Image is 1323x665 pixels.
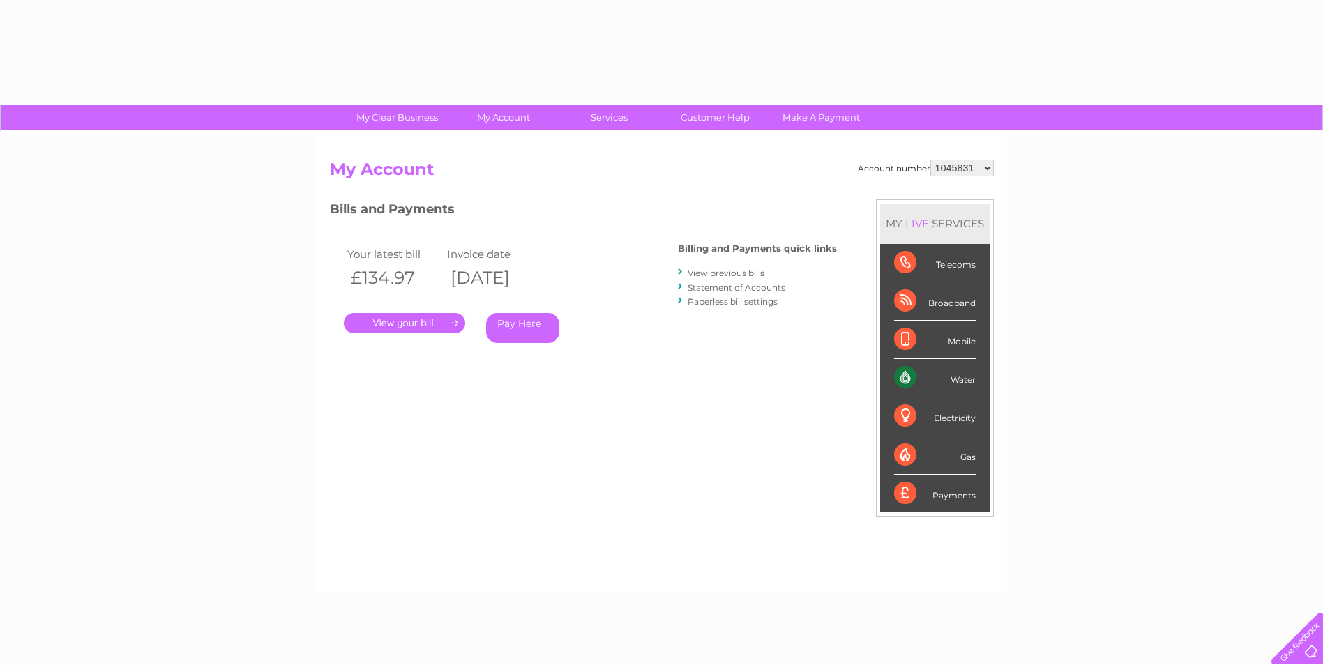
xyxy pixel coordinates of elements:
[894,244,976,282] div: Telecoms
[880,204,990,243] div: MY SERVICES
[444,245,544,263] td: Invoice date
[552,105,667,130] a: Services
[658,105,773,130] a: Customer Help
[764,105,879,130] a: Make A Payment
[894,436,976,475] div: Gas
[678,243,837,254] h4: Billing and Payments quick links
[902,217,932,230] div: LIVE
[858,160,994,176] div: Account number
[688,296,778,307] a: Paperless bill settings
[894,282,976,321] div: Broadband
[688,282,785,293] a: Statement of Accounts
[486,313,559,343] a: Pay Here
[894,321,976,359] div: Mobile
[446,105,561,130] a: My Account
[444,263,544,292] th: [DATE]
[344,313,465,333] a: .
[344,263,444,292] th: £134.97
[688,268,764,278] a: View previous bills
[894,475,976,512] div: Payments
[330,160,994,186] h2: My Account
[894,359,976,397] div: Water
[344,245,444,263] td: Your latest bill
[340,105,455,130] a: My Clear Business
[330,199,837,224] h3: Bills and Payments
[894,397,976,436] div: Electricity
